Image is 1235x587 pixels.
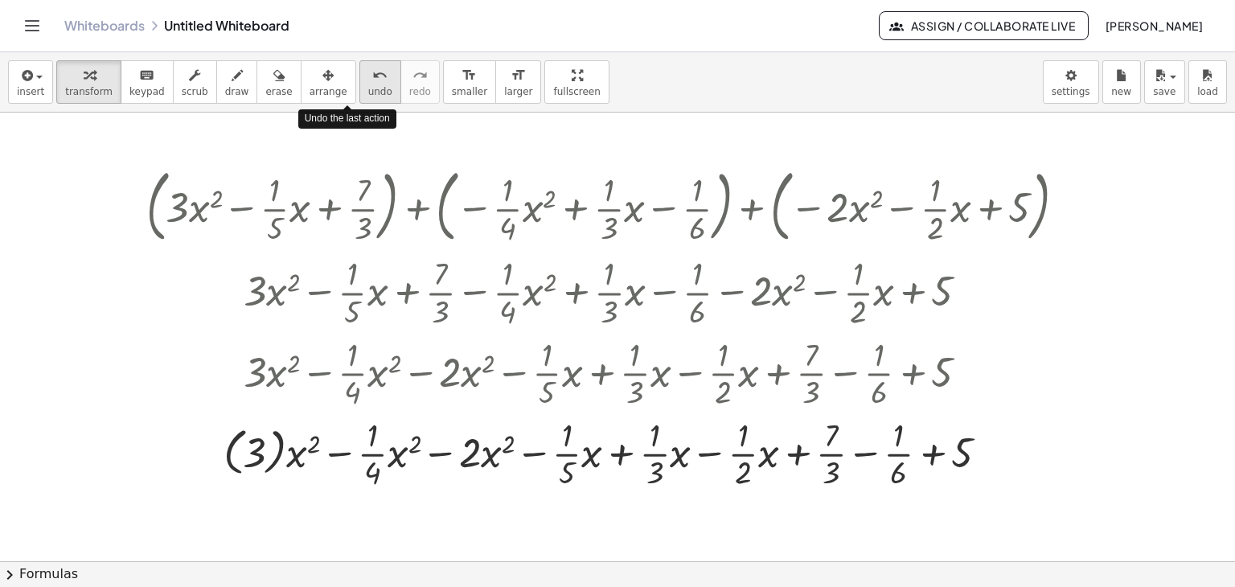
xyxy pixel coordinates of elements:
[225,86,249,97] span: draw
[19,13,45,39] button: Toggle navigation
[1144,60,1185,104] button: save
[879,11,1089,40] button: Assign / Collaborate Live
[1092,11,1216,40] button: [PERSON_NAME]
[1188,60,1227,104] button: load
[553,86,600,97] span: fullscreen
[121,60,174,104] button: keyboardkeypad
[17,86,44,97] span: insert
[182,86,208,97] span: scrub
[504,86,532,97] span: larger
[452,86,487,97] span: smaller
[310,86,347,97] span: arrange
[412,66,428,85] i: redo
[1043,60,1099,104] button: settings
[409,86,431,97] span: redo
[544,60,609,104] button: fullscreen
[216,60,258,104] button: draw
[65,86,113,97] span: transform
[139,66,154,85] i: keyboard
[1111,86,1131,97] span: new
[56,60,121,104] button: transform
[368,86,392,97] span: undo
[372,66,388,85] i: undo
[892,18,1075,33] span: Assign / Collaborate Live
[64,18,145,34] a: Whiteboards
[511,66,526,85] i: format_size
[256,60,301,104] button: erase
[1197,86,1218,97] span: load
[1052,86,1090,97] span: settings
[1102,60,1141,104] button: new
[8,60,53,104] button: insert
[1153,86,1176,97] span: save
[298,109,396,128] div: Undo the last action
[443,60,496,104] button: format_sizesmaller
[400,60,440,104] button: redoredo
[173,60,217,104] button: scrub
[129,86,165,97] span: keypad
[301,60,356,104] button: arrange
[1105,18,1203,33] span: [PERSON_NAME]
[462,66,477,85] i: format_size
[265,86,292,97] span: erase
[359,60,401,104] button: undoundo
[495,60,541,104] button: format_sizelarger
